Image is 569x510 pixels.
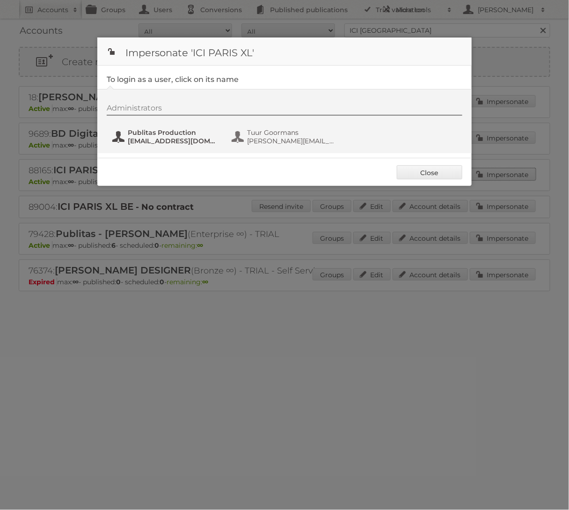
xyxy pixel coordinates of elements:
h1: Impersonate 'ICI PARIS XL' [97,37,472,66]
span: Publitas Production [128,128,219,137]
span: [EMAIL_ADDRESS][DOMAIN_NAME] [128,137,219,145]
span: Tuur Goormans [247,128,338,137]
button: Publitas Production [EMAIL_ADDRESS][DOMAIN_NAME] [111,127,221,146]
span: [PERSON_NAME][EMAIL_ADDRESS][DOMAIN_NAME] [247,137,338,145]
div: Administrators [107,103,462,116]
button: Tuur Goormans [PERSON_NAME][EMAIL_ADDRESS][DOMAIN_NAME] [231,127,341,146]
legend: To login as a user, click on its name [107,75,239,84]
a: Close [397,165,462,179]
